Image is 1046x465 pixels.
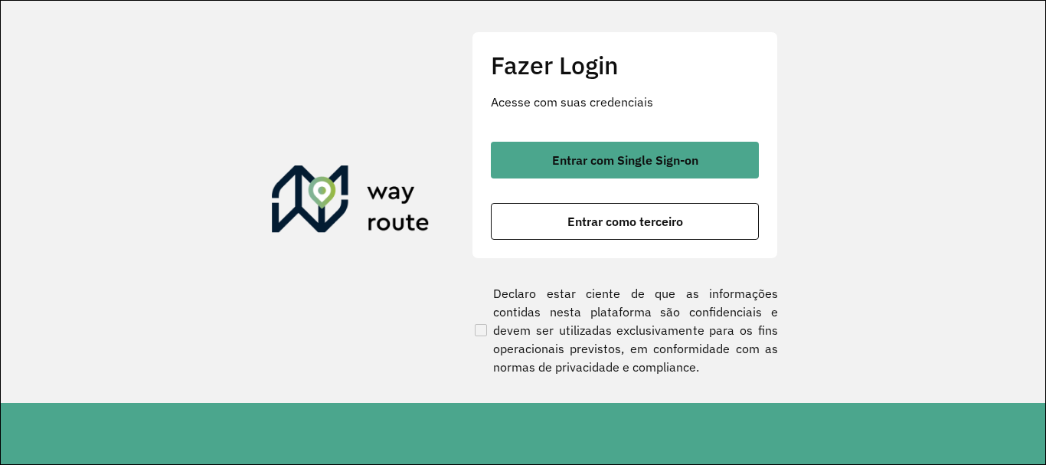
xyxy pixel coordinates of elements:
button: button [491,142,759,178]
span: Entrar com Single Sign-on [552,154,698,166]
span: Entrar como terceiro [567,215,683,228]
h2: Fazer Login [491,51,759,80]
p: Acesse com suas credenciais [491,93,759,111]
button: button [491,203,759,240]
label: Declaro estar ciente de que as informações contidas nesta plataforma são confidenciais e devem se... [472,284,778,376]
img: Roteirizador AmbevTech [272,165,430,239]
